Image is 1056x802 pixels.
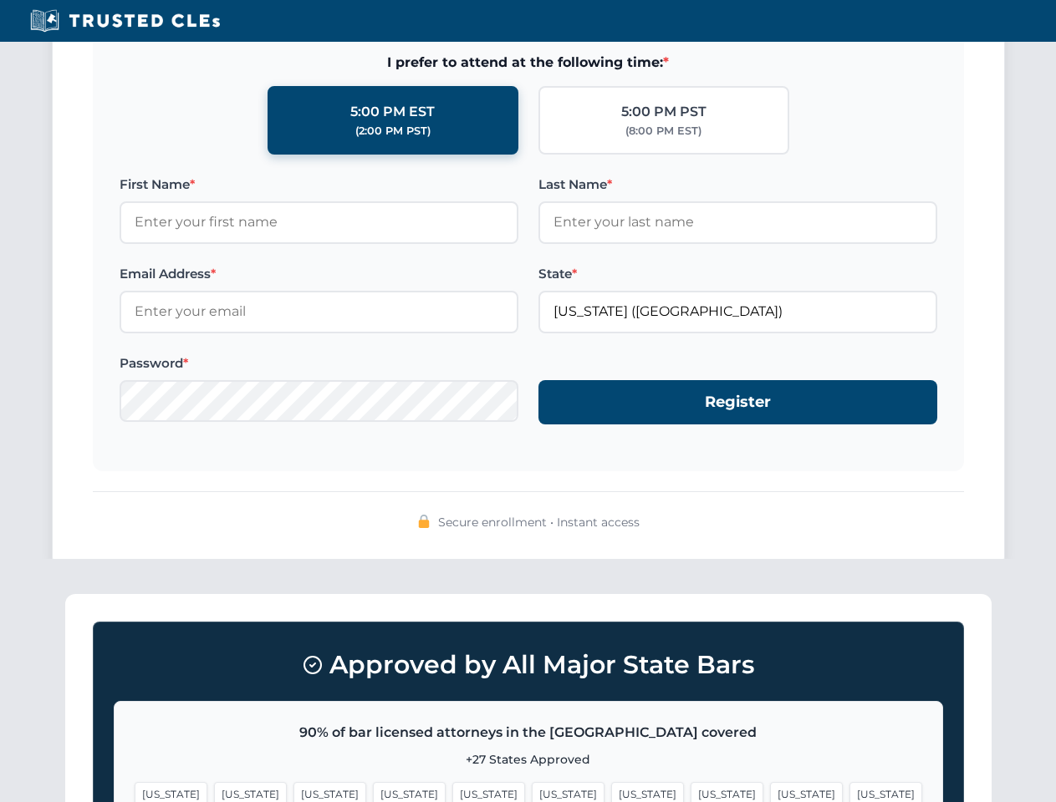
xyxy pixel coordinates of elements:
[417,515,431,528] img: 🔒
[120,175,518,195] label: First Name
[538,264,937,284] label: State
[120,201,518,243] input: Enter your first name
[625,123,701,140] div: (8:00 PM EST)
[538,380,937,424] button: Register
[114,642,943,688] h3: Approved by All Major State Bars
[355,123,431,140] div: (2:00 PM PST)
[135,722,922,744] p: 90% of bar licensed attorneys in the [GEOGRAPHIC_DATA] covered
[538,201,937,243] input: Enter your last name
[438,513,640,531] span: Secure enrollment • Instant access
[621,101,707,123] div: 5:00 PM PST
[538,291,937,332] input: Florida (FL)
[120,52,937,74] span: I prefer to attend at the following time:
[135,750,922,769] p: +27 States Approved
[120,353,518,373] label: Password
[25,8,225,33] img: Trusted CLEs
[350,101,435,123] div: 5:00 PM EST
[538,175,937,195] label: Last Name
[120,264,518,284] label: Email Address
[120,291,518,332] input: Enter your email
